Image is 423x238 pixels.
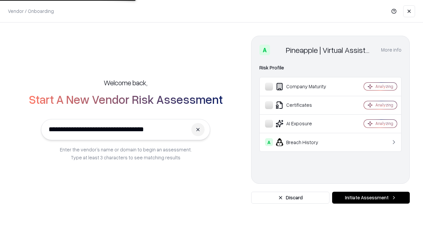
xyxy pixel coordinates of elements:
[251,192,329,204] button: Discard
[265,83,344,91] div: Company Maturity
[375,84,393,89] div: Analyzing
[259,64,402,72] div: Risk Profile
[265,138,273,146] div: A
[60,145,192,161] p: Enter the vendor’s name or domain to begin an assessment. Type at least 3 characters to see match...
[375,121,393,126] div: Analyzing
[332,192,410,204] button: Initiate Assessment
[259,45,270,55] div: A
[265,120,344,128] div: AI Exposure
[273,45,283,55] img: Pineapple | Virtual Assistant Agency
[375,102,393,108] div: Analyzing
[104,78,147,87] h5: Welcome back,
[29,93,223,106] h2: Start A New Vendor Risk Assessment
[286,45,373,55] div: Pineapple | Virtual Assistant Agency
[265,138,344,146] div: Breach History
[381,44,402,56] button: More info
[265,101,344,109] div: Certificates
[8,8,54,15] p: Vendor / Onboarding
